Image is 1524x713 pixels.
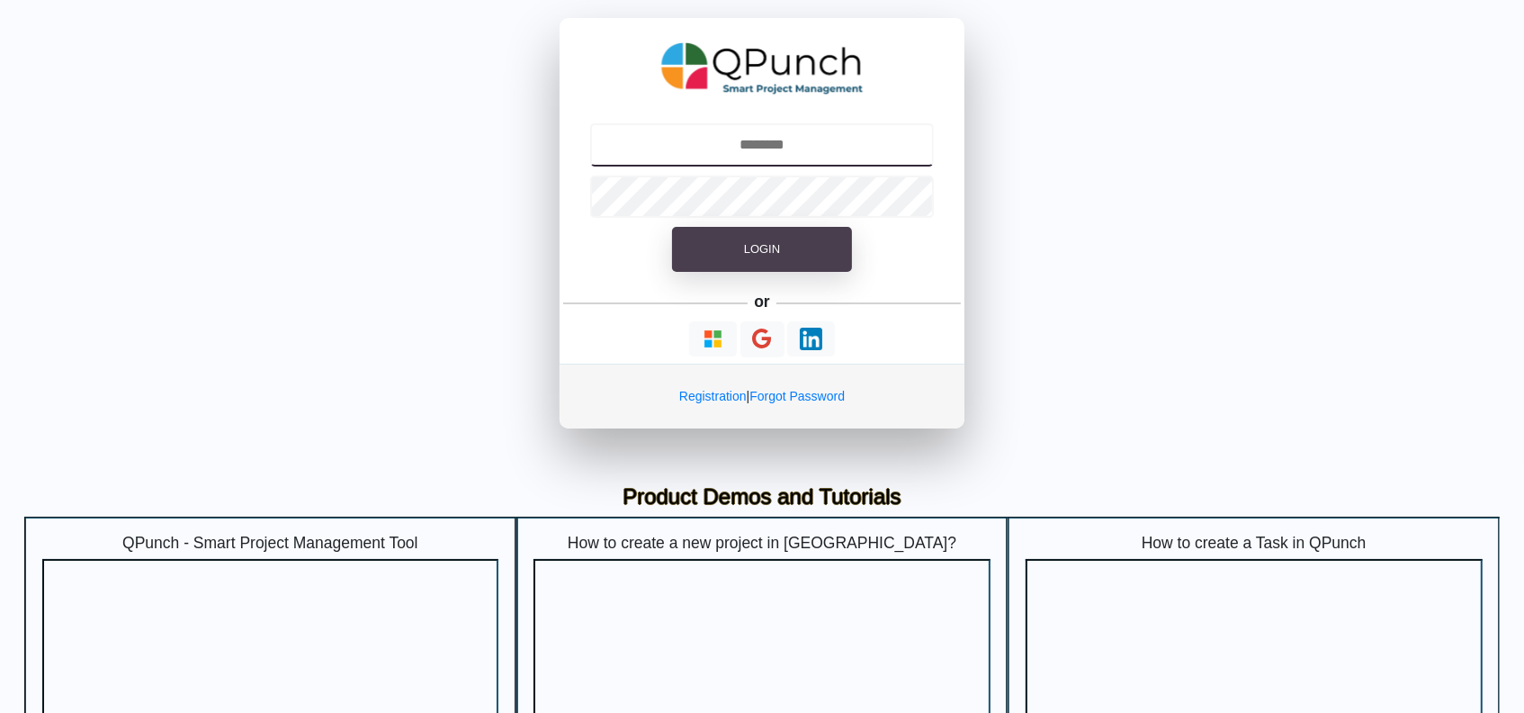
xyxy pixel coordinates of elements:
[740,321,784,358] button: Continue With Google
[560,364,964,429] div: |
[749,389,845,403] a: Forgot Password
[533,534,991,553] h5: How to create a new project in [GEOGRAPHIC_DATA]?
[787,321,835,356] button: Continue With LinkedIn
[679,389,747,403] a: Registration
[800,328,822,350] img: Loading...
[744,242,780,256] span: Login
[702,328,724,350] img: Loading...
[751,290,774,315] h5: or
[38,484,1486,510] h3: Product Demos and Tutorials
[672,227,852,272] button: Login
[661,36,864,101] img: QPunch
[42,534,499,553] h5: QPunch - Smart Project Management Tool
[1026,534,1483,553] h5: How to create a Task in QPunch
[689,321,737,356] button: Continue With Microsoft Azure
